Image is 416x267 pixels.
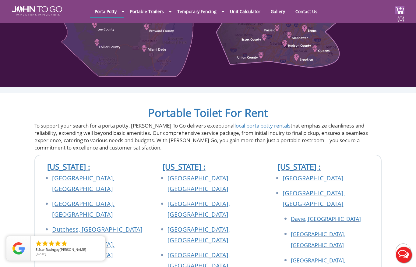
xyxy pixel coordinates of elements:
[163,161,206,172] a: [US_STATE] :
[60,247,86,252] span: [PERSON_NAME]
[47,161,90,172] a: [US_STATE] :
[291,215,361,222] a: Davie, [GEOGRAPHIC_DATA]
[167,174,230,193] a: [GEOGRAPHIC_DATA], [GEOGRAPHIC_DATA]
[283,189,345,208] a: [GEOGRAPHIC_DATA], [GEOGRAPHIC_DATA]
[38,247,56,252] span: Star Rating
[35,240,42,247] li: 
[167,225,230,244] a: [GEOGRAPHIC_DATA], [GEOGRAPHIC_DATA]
[225,5,265,17] a: Unit Calculator
[395,6,404,14] img: cart a
[397,9,404,23] span: (0)
[61,240,68,247] li: 
[291,230,345,249] a: [GEOGRAPHIC_DATA], [GEOGRAPHIC_DATA]
[148,105,268,120] a: Portable Toilet For Rent
[41,240,49,247] li: 
[52,225,143,233] a: Dutchess, [GEOGRAPHIC_DATA]
[34,122,382,152] p: To support your search for a porta potty, [PERSON_NAME] To Go delivers exceptional that emphasize...
[36,248,100,252] span: by
[48,240,55,247] li: 
[173,5,221,17] a: Temporary Fencing
[234,122,291,129] a: local porta potty rentals
[266,5,290,17] a: Gallery
[12,6,62,16] img: JOHN to go
[392,243,416,267] button: Live Chat
[36,247,37,252] span: 5
[12,242,25,254] img: Review Rating
[278,161,321,172] a: [US_STATE] :
[125,5,168,17] a: Portable Trailers
[90,5,121,17] a: Porta Potty
[167,200,230,218] a: [GEOGRAPHIC_DATA], [GEOGRAPHIC_DATA]
[283,174,344,182] a: [GEOGRAPHIC_DATA]
[52,200,115,218] a: [GEOGRAPHIC_DATA], [GEOGRAPHIC_DATA]
[291,5,322,17] a: Contact Us
[54,240,62,247] li: 
[36,251,46,256] span: [DATE]
[52,174,115,193] a: [GEOGRAPHIC_DATA], [GEOGRAPHIC_DATA]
